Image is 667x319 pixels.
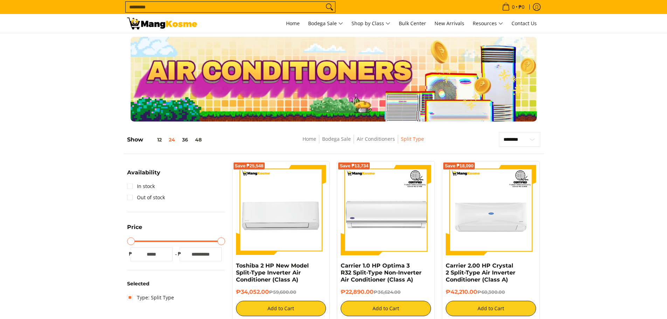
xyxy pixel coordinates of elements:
button: Add to Cart [341,301,431,316]
h6: Selected [127,281,225,287]
span: Save ₱18,090 [445,164,473,168]
a: Contact Us [508,14,540,33]
a: New Arrivals [431,14,468,33]
a: Air Conditioners [357,136,395,142]
h6: ₱42,210.00 [446,289,536,296]
summary: Open [127,224,142,235]
del: ₱36,624.00 [374,289,401,295]
button: 36 [179,137,192,143]
span: Save ₱25,548 [235,164,264,168]
a: Type: Split Type [127,292,174,303]
del: ₱60,300.00 [477,289,505,295]
span: Split Type [401,135,424,144]
h6: ₱34,052.00 [236,289,326,296]
span: Availability [127,170,160,175]
h6: ₱22,890.00 [341,289,431,296]
h5: Show [127,136,205,143]
span: ₱0 [517,5,526,9]
img: Toshiba 2 HP New Model Split-Type Inverter Air Conditioner (Class A) [236,165,326,255]
span: Bodega Sale [308,19,343,28]
a: Out of stock [127,192,165,203]
a: Resources [469,14,507,33]
img: Carrier 2.00 HP Crystal 2 Split-Type Air Inverter Conditioner (Class A) [446,165,536,255]
span: Bulk Center [399,20,426,27]
span: Save ₱13,734 [340,164,368,168]
a: Bodega Sale [305,14,347,33]
a: Carrier 1.0 HP Optima 3 R32 Split-Type Non-Inverter Air Conditioner (Class A) [341,262,422,283]
span: Home [286,20,300,27]
span: ₱ [176,250,183,257]
button: Search [324,2,335,12]
a: Bodega Sale [322,136,351,142]
span: Resources [473,19,503,28]
span: New Arrivals [435,20,464,27]
span: 0 [511,5,516,9]
button: 12 [143,137,165,143]
nav: Main Menu [204,14,540,33]
button: Add to Cart [236,301,326,316]
del: ₱59,600.00 [269,289,296,295]
span: ₱ [127,250,134,257]
summary: Open [127,170,160,181]
a: Toshiba 2 HP New Model Split-Type Inverter Air Conditioner (Class A) [236,262,309,283]
a: Home [303,136,316,142]
img: Carrier 1.0 HP Optima 3 R32 Split-Type Non-Inverter Air Conditioner (Class A) [341,165,431,255]
nav: Breadcrumbs [253,135,473,151]
span: • [500,3,527,11]
a: Home [283,14,303,33]
span: Price [127,224,142,230]
a: Bulk Center [395,14,430,33]
span: Shop by Class [352,19,390,28]
a: Carrier 2.00 HP Crystal 2 Split-Type Air Inverter Conditioner (Class A) [446,262,515,283]
a: Shop by Class [348,14,394,33]
img: Bodega Sale Aircon l Mang Kosme: Home Appliances Warehouse Sale Split Type [127,18,197,29]
button: Add to Cart [446,301,536,316]
span: Contact Us [512,20,537,27]
button: 24 [165,137,179,143]
a: In stock [127,181,155,192]
button: 48 [192,137,205,143]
